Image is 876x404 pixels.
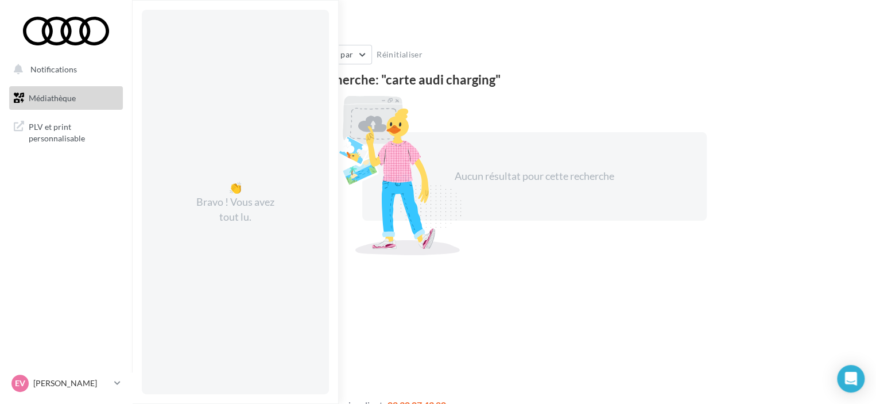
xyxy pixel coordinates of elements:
[146,18,862,36] div: Médiathèque
[7,57,121,82] button: Notifications
[29,93,76,103] span: Médiathèque
[30,64,77,74] span: Notifications
[7,86,125,110] a: Médiathèque
[9,372,123,394] a: EV [PERSON_NAME]
[33,378,110,389] p: [PERSON_NAME]
[455,170,614,182] span: Aucun résultat pour cette recherche
[29,119,118,144] span: PLV et print personnalisable
[837,365,865,393] div: Open Intercom Messenger
[15,378,25,389] span: EV
[7,114,125,148] a: PLV et print personnalisable
[372,48,427,61] button: Réinitialiser
[237,74,832,86] div: Résultat de la recherche: "carte audi charging"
